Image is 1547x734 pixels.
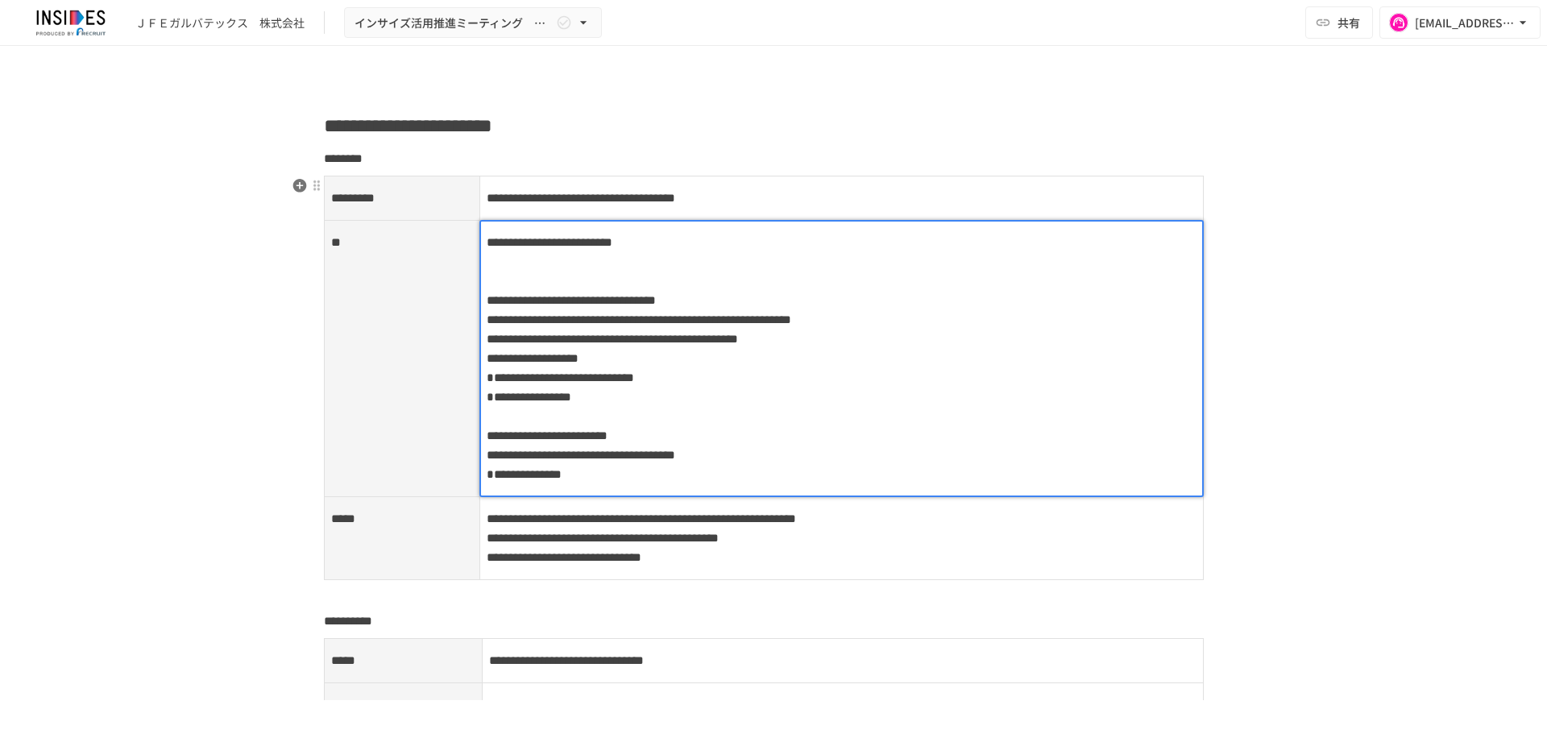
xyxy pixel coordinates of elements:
button: [EMAIL_ADDRESS][DOMAIN_NAME] [1379,6,1541,39]
div: [EMAIL_ADDRESS][DOMAIN_NAME] [1415,13,1515,33]
span: 共有 [1338,14,1360,31]
button: 共有 [1305,6,1373,39]
img: JmGSPSkPjKwBq77AtHmwC7bJguQHJlCRQfAXtnx4WuV [19,10,122,35]
div: ＪＦＥガルバテックス 株式会社 [135,15,305,31]
button: インサイズ活用推進ミーティング ～1回目～ [344,7,602,39]
span: インサイズ活用推進ミーティング ～1回目～ [355,13,553,33]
